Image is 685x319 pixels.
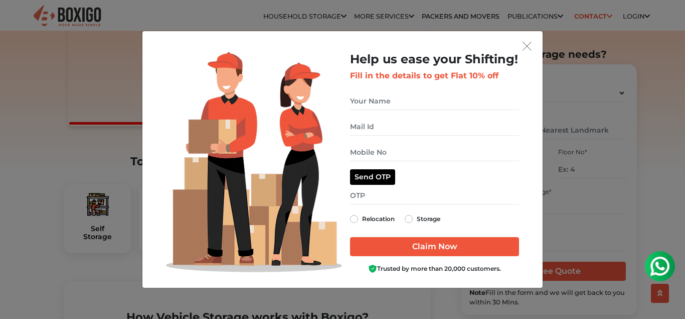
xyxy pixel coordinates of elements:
[417,213,440,225] label: Storage
[350,237,519,256] input: Claim Now
[350,264,519,274] div: Trusted by more than 20,000 customers.
[350,118,519,136] input: Mail Id
[523,42,532,51] img: exit
[350,52,519,67] h2: Help us ease your Shifting!
[350,71,519,80] h3: Fill in the details to get Flat 10% off
[350,92,519,110] input: Your Name
[350,187,519,204] input: OTP
[166,52,342,272] img: Lead Welcome Image
[350,144,519,161] input: Mobile No
[362,213,395,225] label: Relocation
[350,169,395,185] button: Send OTP
[10,10,30,30] img: whatsapp-icon.svg
[368,264,377,273] img: Boxigo Customer Shield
